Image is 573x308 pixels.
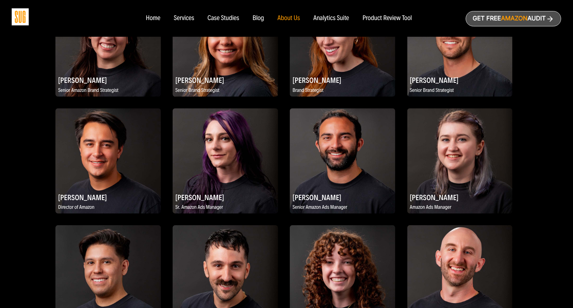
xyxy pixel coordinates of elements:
h2: [PERSON_NAME] [55,73,161,87]
h2: [PERSON_NAME] [407,191,513,204]
h2: [PERSON_NAME] [173,191,278,204]
a: Product Review Tool [363,15,412,22]
a: Analytics Suite [314,15,349,22]
img: Nikki Valles, Sr. Amazon Ads Manager [173,108,278,213]
a: Blog [253,15,264,22]
a: Case Studies [208,15,239,22]
img: Sug [12,8,29,25]
p: Sr. Amazon Ads Manager [173,203,278,212]
h2: [PERSON_NAME] [55,191,161,204]
a: About Us [277,15,300,22]
h2: [PERSON_NAME] [290,73,395,87]
img: Chelsea Jaffe, Amazon Ads Manager [407,108,513,213]
p: Amazon Ads Manager [407,203,513,212]
img: Anthony Hernandez, Senior Amazon Ads Manager [290,108,395,213]
p: Senior Brand Strategist [407,87,513,95]
p: Senior Amazon Brand Strategist [55,87,161,95]
h2: [PERSON_NAME] [290,191,395,204]
h2: [PERSON_NAME] [173,73,278,87]
a: Services [174,15,194,22]
p: Senior Brand Strategist [173,87,278,95]
a: Home [146,15,160,22]
h2: [PERSON_NAME] [407,73,513,87]
p: Senior Amazon Ads Manager [290,203,395,212]
span: Amazon [501,15,528,22]
p: Director of Amazon [55,203,161,212]
img: Alex Peck, Director of Amazon [55,108,161,213]
a: Get freeAmazonAudit [466,11,561,26]
p: Brand Strategist [290,87,395,95]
